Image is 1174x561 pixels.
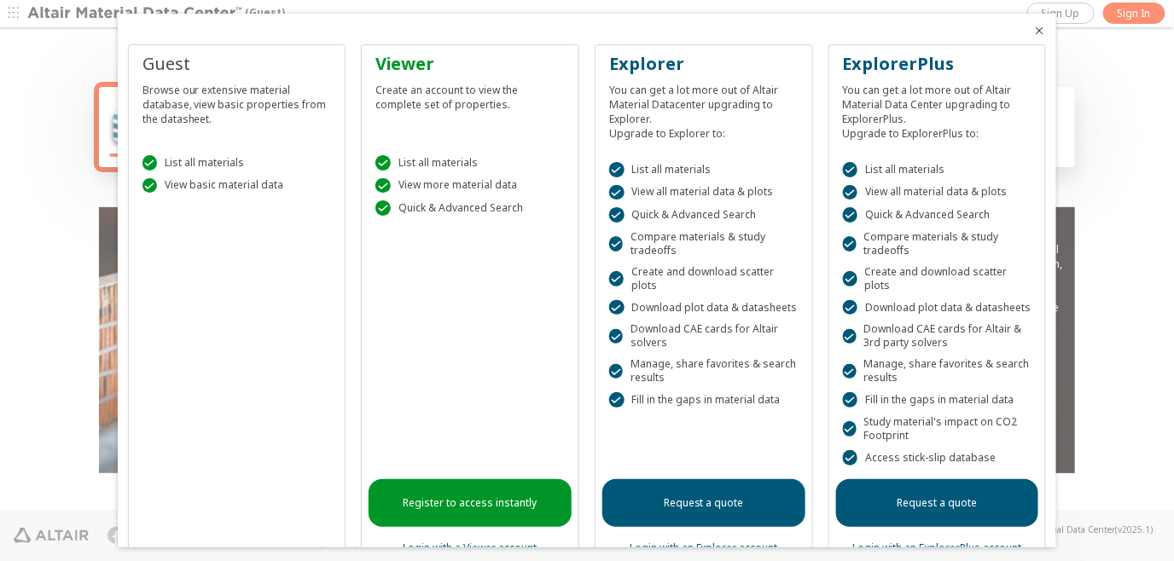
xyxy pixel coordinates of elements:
div: View basic material data [142,178,332,194]
div: Browse our extensive material database, view basic properties from the datasheet. [142,76,332,126]
button: Close [1032,24,1046,38]
div: Download CAE cards for Altair & 3rd party solvers [843,322,1032,350]
div:  [609,236,623,252]
div:  [375,155,391,171]
div:  [375,200,391,216]
div: Study material's impact on CO2 Footprint [843,415,1032,442]
div: Create an account to view the complete set of properties. [375,76,565,112]
a: Request a quote [836,479,1039,527]
div:  [843,236,857,252]
div:  [843,300,858,315]
div:  [609,300,625,315]
div:  [609,207,625,223]
div: Quick & Advanced Search [375,200,565,216]
div: Fill in the gaps in material data [609,392,799,408]
div:  [843,392,858,408]
div: View more material data [375,178,565,194]
a: Login with an Explorer account [630,541,778,555]
div: ExplorerPlus [843,52,1032,76]
div: You can get a lot more out of Altair Material Datacenter upgrading to Explorer. Upgrade to Explor... [609,76,799,141]
div: Download plot data & datasheets [609,300,799,315]
div: Manage, share favorites & search results [843,357,1032,385]
div:  [609,329,623,344]
div:  [609,271,624,286]
div: Compare materials & study tradeoffs [609,230,799,257]
div: List all materials [609,162,799,177]
div: List all materials [843,162,1032,177]
div: Compare materials & study tradeoffs [843,230,1032,257]
div: Manage, share favorites & search results [609,357,799,385]
a: Login with an ExplorerPlus account [853,541,1022,555]
div: Guest [142,52,332,76]
div: Quick & Advanced Search [843,207,1032,223]
div:  [609,162,625,177]
div: List all materials [142,155,332,171]
div:  [609,185,625,200]
div: Create and download scatter plots [609,265,799,292]
div: View all material data & plots [843,185,1032,200]
div:  [609,392,625,408]
a: Request a quote [602,479,805,527]
div: List all materials [375,155,565,171]
div:  [843,207,858,223]
div: Download CAE cards for Altair solvers [609,322,799,350]
div:  [843,450,858,466]
div: Create and download scatter plots [843,265,1032,292]
div:  [142,178,158,194]
div:  [843,421,857,437]
div: You can get a lot more out of Altair Material Data Center upgrading to ExplorerPlus. Upgrade to E... [843,76,1032,141]
div:  [843,329,857,344]
a: Login with a Viewer account [404,541,538,555]
div: Quick & Advanced Search [609,207,799,223]
div:  [843,271,857,286]
div: Viewer [375,52,565,76]
div:  [843,162,858,177]
div:  [375,178,391,194]
div: Fill in the gaps in material data [843,392,1032,408]
div:  [843,364,857,379]
a: Register to access instantly [369,479,572,527]
div: Download plot data & datasheets [843,300,1032,315]
div: Explorer [609,52,799,76]
div:  [609,364,623,379]
div: View all material data & plots [609,185,799,200]
div: Access stick-slip database [843,450,1032,466]
div:  [142,155,158,171]
div:  [843,185,858,200]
